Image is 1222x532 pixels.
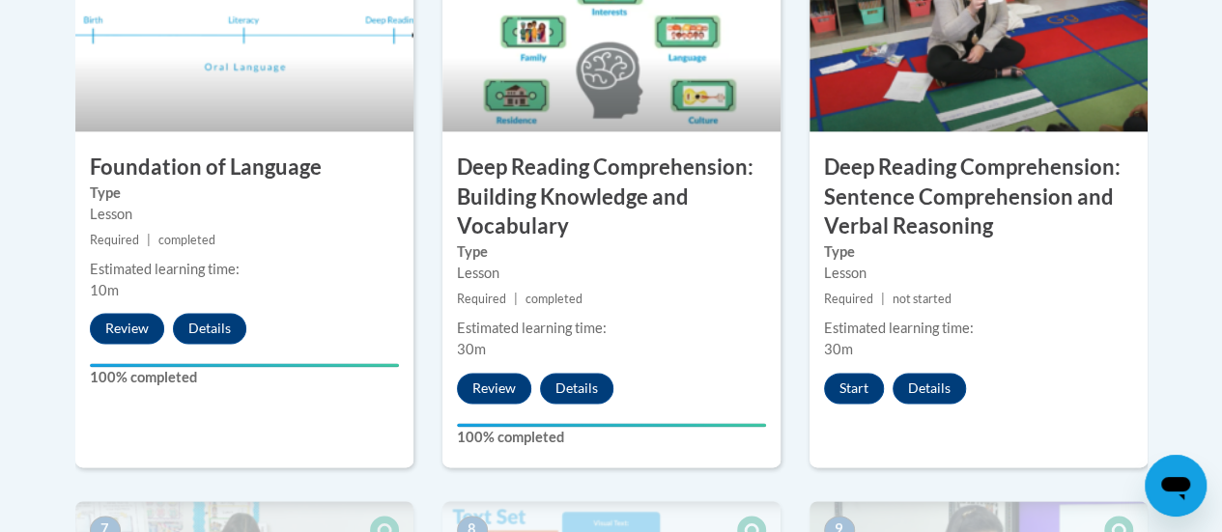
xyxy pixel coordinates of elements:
h3: Deep Reading Comprehension: Building Knowledge and Vocabulary [442,153,781,241]
h3: Foundation of Language [75,153,413,182]
button: Details [893,373,966,404]
div: Estimated learning time: [457,318,766,339]
div: Lesson [90,204,399,225]
span: | [514,292,518,306]
div: Estimated learning time: [824,318,1133,339]
span: not started [893,292,952,306]
iframe: Button to launch messaging window [1145,455,1207,517]
button: Start [824,373,884,404]
div: Estimated learning time: [90,259,399,280]
label: 100% completed [457,427,766,448]
span: Required [824,292,873,306]
div: Lesson [824,263,1133,284]
span: completed [158,233,215,247]
span: Required [457,292,506,306]
label: Type [90,182,399,204]
div: Your progress [457,423,766,427]
span: 10m [90,282,119,298]
span: 30m [824,341,853,357]
span: | [147,233,151,247]
h3: Deep Reading Comprehension: Sentence Comprehension and Verbal Reasoning [810,153,1148,241]
button: Details [173,313,246,344]
button: Review [457,373,531,404]
span: Required [90,233,139,247]
div: Your progress [90,363,399,367]
label: Type [824,241,1133,263]
label: Type [457,241,766,263]
span: | [881,292,885,306]
button: Review [90,313,164,344]
span: completed [526,292,583,306]
div: Lesson [457,263,766,284]
span: 30m [457,341,486,357]
button: Details [540,373,613,404]
label: 100% completed [90,367,399,388]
